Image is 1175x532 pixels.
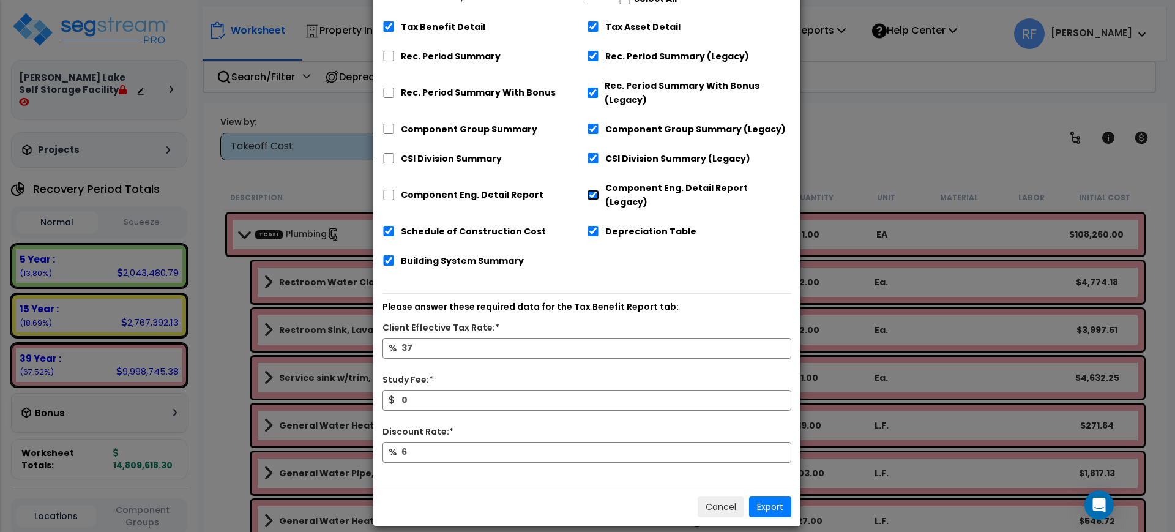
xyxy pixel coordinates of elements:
[389,393,395,407] span: $
[605,152,750,166] label: CSI Division Summary (Legacy)
[401,152,502,166] label: CSI Division Summary
[605,50,749,64] label: Rec. Period Summary (Legacy)
[382,425,453,439] label: Discount Rate:*
[605,20,681,34] label: Tax Asset Detail
[401,86,556,100] label: Rec. Period Summary With Bonus
[1084,490,1114,520] div: Open Intercom Messenger
[401,122,537,137] label: Component Group Summary
[401,254,524,268] label: Building System Summary
[401,20,485,34] label: Tax Benefit Detail
[605,79,791,107] label: Rec. Period Summary With Bonus (Legacy)
[698,496,744,517] button: Cancel
[605,225,696,239] label: Depreciation Table
[401,225,546,239] label: Schedule of Construction Cost
[389,445,397,459] span: %
[389,341,397,355] span: %
[382,321,499,335] label: Client Effective Tax Rate:*
[749,496,791,517] button: Export
[605,122,786,137] label: Component Group Summary (Legacy)
[382,373,433,387] label: Study Fee:*
[605,181,791,209] label: Component Eng. Detail Report (Legacy)
[382,300,791,315] p: Please answer these required data for the Tax Benefit Report tab:
[401,188,543,202] label: Component Eng. Detail Report
[401,50,501,64] label: Rec. Period Summary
